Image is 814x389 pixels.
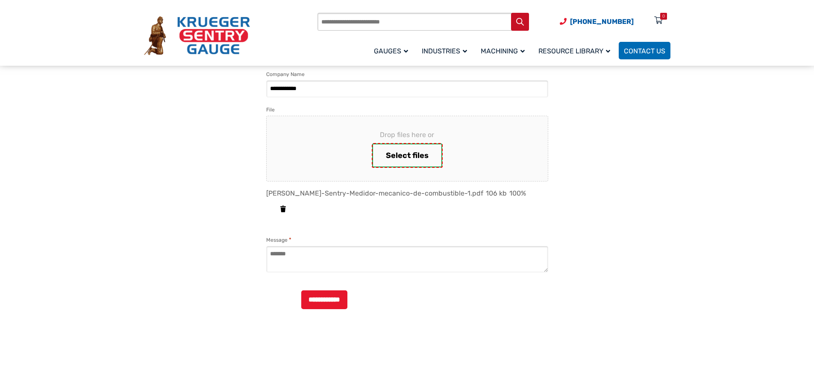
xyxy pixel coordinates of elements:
a: Industries [417,41,476,61]
button: select files, file [372,143,442,167]
a: Contact Us [619,42,670,59]
label: File [266,105,275,114]
a: Gauges [369,41,417,61]
span: Resource Library [538,47,610,55]
span: 100% [509,189,526,197]
a: Resource Library [533,41,619,61]
span: Industries [422,47,467,55]
label: Company Name [266,70,305,79]
span: [PERSON_NAME]-Sentry-Medidor-mecanico-de-combustible-1.pdf [266,189,483,197]
label: Message [266,236,291,244]
a: Phone Number (920) 434-8860 [560,16,634,27]
img: Krueger Sentry Gauge [144,16,250,56]
span: Machining [481,47,525,55]
span: Drop files here or [280,130,534,140]
span: Gauges [374,47,408,55]
a: Machining [476,41,533,61]
div: 0 [662,13,665,20]
span: [PHONE_NUMBER] [570,18,634,26]
span: 106 kb [483,189,509,197]
span: Contact Us [624,47,665,55]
